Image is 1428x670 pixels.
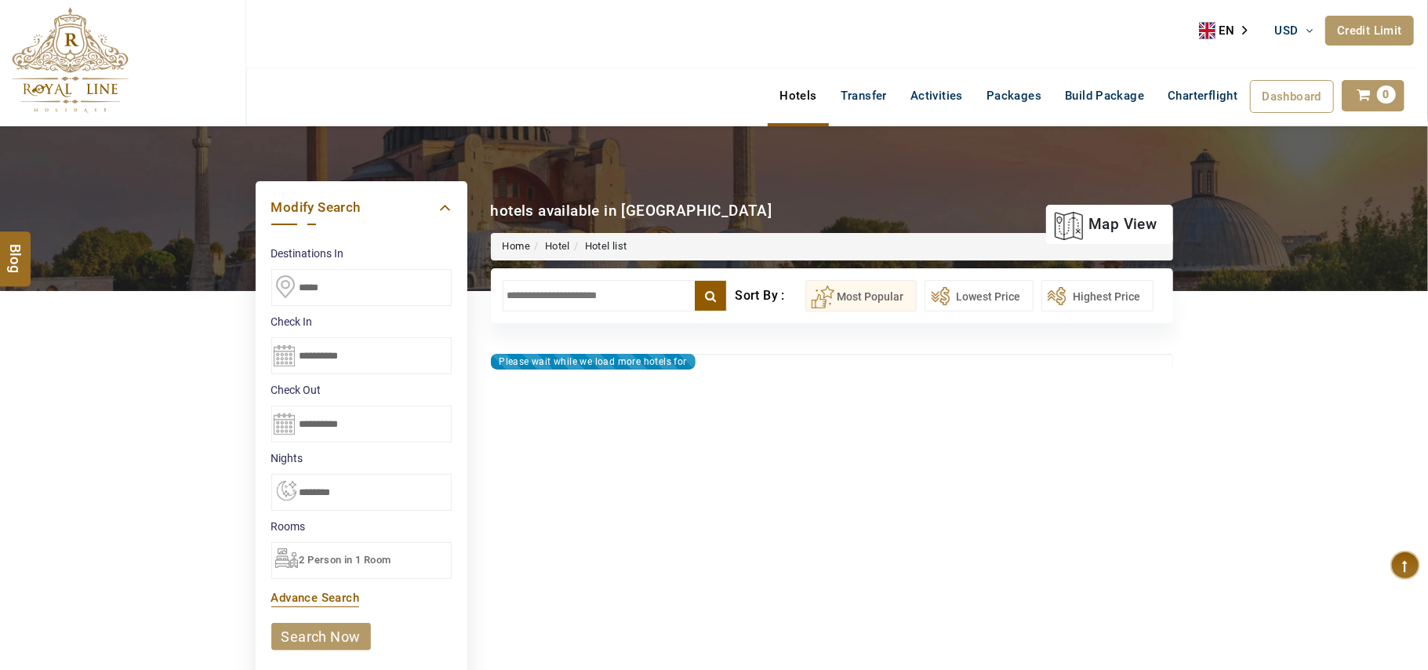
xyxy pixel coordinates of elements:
a: Transfer [829,80,899,111]
span: 0 [1377,86,1396,104]
button: Lowest Price [925,280,1034,311]
a: Hotels [768,80,828,111]
a: Modify Search [271,197,452,218]
div: hotels available in [GEOGRAPHIC_DATA] [491,200,772,221]
aside: Language selected: English [1199,19,1259,42]
div: Language [1199,19,1259,42]
span: USD [1275,24,1299,38]
span: Dashboard [1263,89,1322,104]
a: Packages [975,80,1053,111]
a: EN [1199,19,1259,42]
a: map view [1054,207,1157,242]
label: nights [271,450,452,466]
a: search now [271,623,371,650]
a: Charterflight [1156,80,1249,111]
label: Destinations In [271,246,452,261]
a: Hotel [545,240,570,252]
a: 0 [1342,80,1404,111]
span: Blog [5,244,26,257]
label: Check Out [271,382,452,398]
span: Charterflight [1168,89,1237,103]
label: Rooms [271,519,452,534]
a: Home [503,240,531,252]
a: Activities [899,80,975,111]
span: 2 Person in 1 Room [300,554,391,566]
a: Advance Search [271,591,360,605]
div: Please wait while we load more hotels for you [491,354,696,370]
li: Hotel list [570,239,627,254]
a: Credit Limit [1325,16,1414,46]
label: Check In [271,314,452,330]
button: Highest Price [1041,280,1154,311]
button: Most Popular [805,280,917,311]
a: Build Package [1053,80,1156,111]
div: Sort By : [735,280,805,311]
img: The Royal Line Holidays [12,7,129,113]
